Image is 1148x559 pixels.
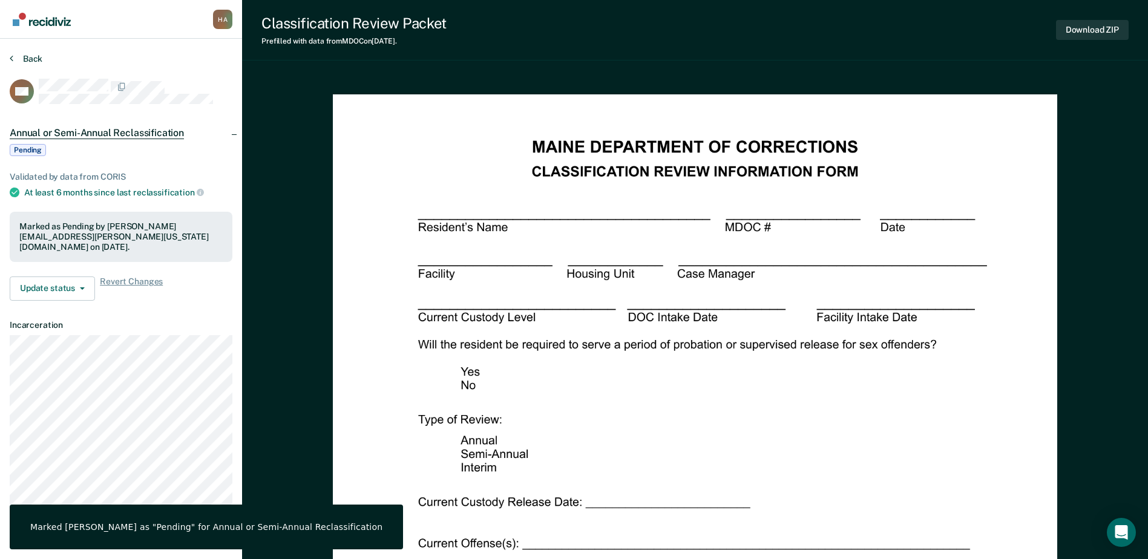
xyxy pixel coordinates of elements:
[261,37,447,45] div: Prefilled with data from MDOC on [DATE] .
[10,172,232,182] div: Validated by data from CORIS
[13,13,71,26] img: Recidiviz
[1056,20,1129,40] button: Download ZIP
[261,15,447,32] div: Classification Review Packet
[19,221,223,252] div: Marked as Pending by [PERSON_NAME][EMAIL_ADDRESS][PERSON_NAME][US_STATE][DOMAIN_NAME] on [DATE].
[213,10,232,29] div: H A
[24,187,232,198] div: At least 6 months since last
[10,53,42,64] button: Back
[10,144,46,156] span: Pending
[100,276,163,301] span: Revert Changes
[30,521,382,532] div: Marked [PERSON_NAME] as "Pending" for Annual or Semi-Annual Reclassification
[10,276,95,301] button: Update status
[10,127,184,139] span: Annual or Semi-Annual Reclassification
[1107,518,1136,547] div: Open Intercom Messenger
[10,320,232,330] dt: Incarceration
[213,10,232,29] button: Profile dropdown button
[133,188,204,197] span: reclassification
